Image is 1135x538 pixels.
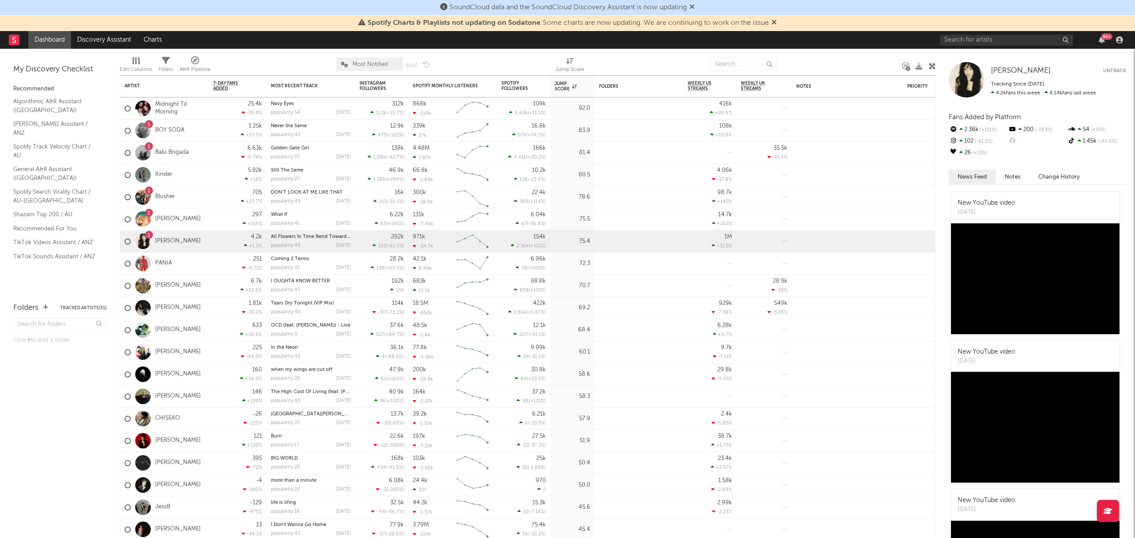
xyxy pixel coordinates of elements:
span: 11.1k [376,111,387,116]
div: What If [271,212,351,217]
div: popularity: 54 [271,110,300,115]
a: [PERSON_NAME] [155,370,201,378]
div: Recommended [13,84,106,94]
div: 16.8k [532,123,546,129]
div: 1.81k [249,300,262,306]
span: 1.08k [373,155,386,160]
div: 6.96k [531,256,546,262]
span: 4.14k fans last week [991,90,1096,96]
a: The High Cost Of Living (feat. [PERSON_NAME]) [271,390,381,394]
a: CHISEKO [155,415,180,422]
a: Golden Gate Girl [271,146,309,151]
a: TikTok Sounds Assistant / ANZ [13,252,98,261]
span: -97 [378,310,386,315]
svg: Chart title [453,120,493,142]
a: Tears Dry Tonight (VIP Mix) [271,301,334,306]
div: 15.2k [413,288,430,293]
div: Edit Columns [120,64,152,75]
div: 16k [395,190,404,195]
a: Blusher [155,193,175,201]
div: Coming 2 Terms [271,257,351,261]
span: 2.36k [517,244,529,249]
a: PANIA [155,260,172,267]
div: 28.9k [773,278,787,284]
div: +11.5 % [712,243,732,249]
div: [DATE] [336,155,351,160]
div: 4.06k [717,168,732,173]
div: Never the Same [271,124,351,129]
div: ( ) [509,110,546,116]
span: -61.5 % [974,139,993,144]
a: [PERSON_NAME] [991,66,1051,75]
div: Edit Columns [120,53,152,79]
div: Click to add a folder. [13,335,106,346]
div: ( ) [370,110,404,116]
div: 69.2 [555,303,590,313]
div: popularity: 49 [271,199,301,204]
span: -33.3 % [1033,128,1053,133]
div: ( ) [508,154,546,160]
div: Priority [907,84,943,89]
div: ( ) [514,287,546,293]
div: ( ) [516,265,546,271]
a: Algorithmic A&R Assistant ([GEOGRAPHIC_DATA]) [13,97,98,115]
div: Tears Dry Tonight (VIP Mix) [271,301,351,306]
div: -9.71 % [242,265,262,271]
div: Jump Score [556,64,584,75]
div: Folders [599,84,665,89]
div: 868k [413,101,427,107]
div: 75.4 [555,236,590,247]
div: +27.5 % [241,132,262,138]
div: 22.4k [532,190,546,195]
button: Tracked Artists(31) [60,306,106,310]
div: 6.7k [251,278,262,284]
div: [DATE] [336,133,351,137]
span: 7-Day Fans Added [213,81,249,91]
a: Discovery Assistant [71,31,137,49]
span: Fans Added by Platform [949,114,1021,121]
div: 99 + [1101,33,1112,40]
div: 422k [533,300,546,306]
span: -15.7 % [388,111,403,116]
div: [DATE] [336,288,351,292]
div: Filters [159,64,173,75]
div: -18 % [771,287,787,293]
a: [PERSON_NAME] [155,526,201,533]
div: Folders [13,303,39,313]
div: 25.4k [248,101,262,107]
div: +27.7 % [241,199,262,204]
div: -852k [413,310,432,316]
a: All Flowers In Time Bend Towards The Sun [271,234,369,239]
span: +65.5 % [386,266,403,271]
a: [PERSON_NAME] [155,393,201,400]
div: Jump Score [556,53,584,79]
a: Burn [271,434,282,439]
span: 134 [396,288,404,293]
div: -6.74 % [241,154,262,160]
div: 66.8k [413,168,428,173]
a: Dashboard [28,31,71,49]
div: 312k [392,101,404,107]
div: 109k [533,101,546,107]
span: 213 [379,199,387,204]
div: [DATE] [336,177,351,182]
div: [DATE] [336,221,351,226]
div: 81.4 [555,148,590,158]
div: 10.2k [532,168,546,173]
svg: Chart title [453,186,493,208]
div: 7.87k [413,155,431,160]
a: Charts [137,31,168,49]
span: +35 % [1089,128,1106,133]
span: 1.38k [373,177,385,182]
span: 78 [521,266,527,271]
span: [PERSON_NAME] [991,67,1051,74]
a: In the Neon [271,345,298,350]
div: 1M [724,234,732,240]
div: DON’T LOOK AT ME LIKE THAT [271,190,351,195]
div: Navy Eyes [271,101,351,106]
div: Most Recent Track [271,83,337,89]
span: Most Notified [352,62,388,67]
div: popularity: 46 [271,310,301,315]
span: Dismiss [689,4,695,11]
div: 98.7k [717,190,732,195]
